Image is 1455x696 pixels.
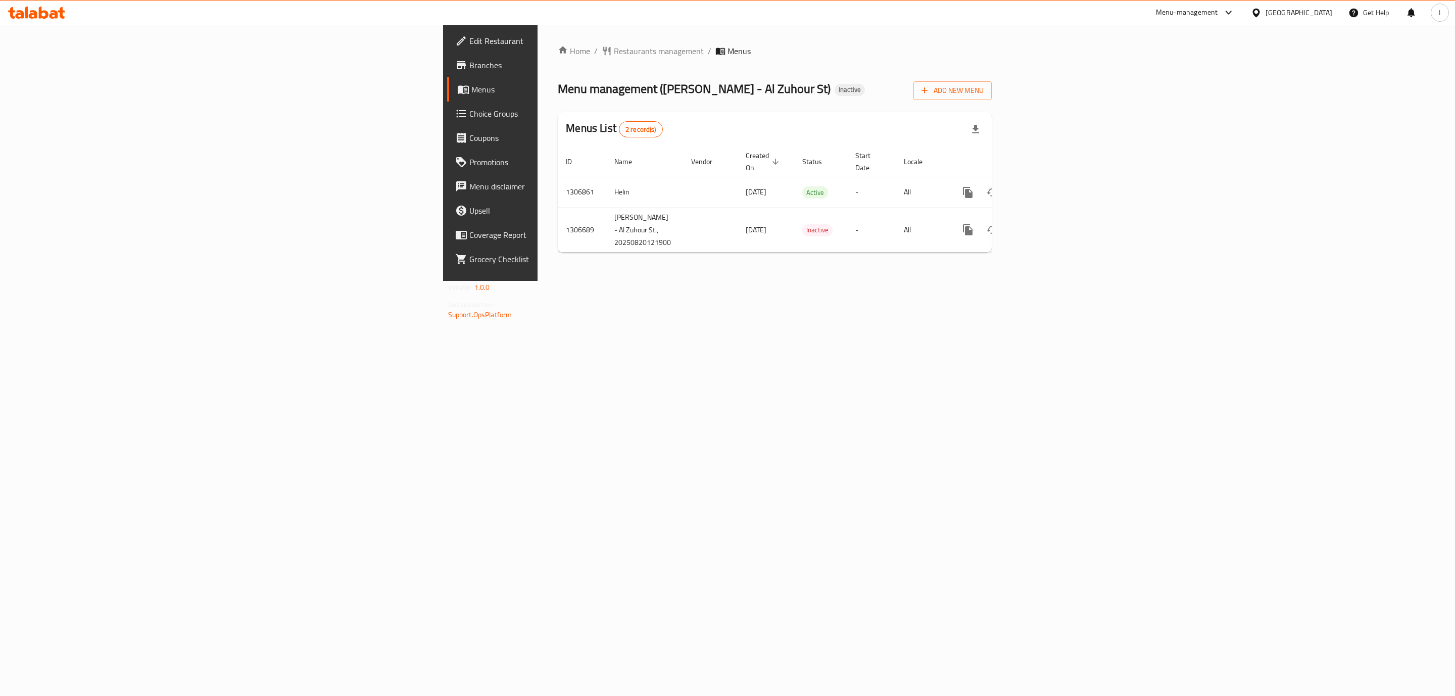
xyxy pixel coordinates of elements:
[948,146,1061,177] th: Actions
[802,186,828,198] div: Active
[956,180,980,205] button: more
[980,218,1004,242] button: Change Status
[802,224,833,236] span: Inactive
[746,150,782,174] span: Created On
[896,208,948,252] td: All
[835,84,865,96] div: Inactive
[469,156,678,168] span: Promotions
[746,185,766,198] span: [DATE]
[447,29,686,53] a: Edit Restaurant
[558,146,1061,253] table: enhanced table
[469,253,678,265] span: Grocery Checklist
[802,156,835,168] span: Status
[922,84,984,97] span: Add New Menu
[980,180,1004,205] button: Change Status
[447,53,686,77] a: Branches
[558,77,831,100] span: Menu management ( [PERSON_NAME] - Al Zuhour St )
[469,59,678,71] span: Branches
[474,281,490,294] span: 1.0.0
[447,102,686,126] a: Choice Groups
[447,77,686,102] a: Menus
[469,35,678,47] span: Edit Restaurant
[913,81,992,100] button: Add New Menu
[448,308,512,321] a: Support.OpsPlatform
[447,150,686,174] a: Promotions
[619,125,662,134] span: 2 record(s)
[956,218,980,242] button: more
[447,223,686,247] a: Coverage Report
[448,281,473,294] span: Version:
[727,45,751,57] span: Menus
[447,174,686,198] a: Menu disclaimer
[566,156,585,168] span: ID
[963,117,988,141] div: Export file
[847,177,896,208] td: -
[904,156,936,168] span: Locale
[469,108,678,120] span: Choice Groups
[447,198,686,223] a: Upsell
[855,150,884,174] span: Start Date
[691,156,725,168] span: Vendor
[447,247,686,271] a: Grocery Checklist
[469,205,678,217] span: Upsell
[448,298,495,311] span: Get support on:
[558,45,992,57] nav: breadcrumb
[619,121,663,137] div: Total records count
[746,223,766,236] span: [DATE]
[469,229,678,241] span: Coverage Report
[835,85,865,94] span: Inactive
[802,187,828,198] span: Active
[471,83,678,95] span: Menus
[566,121,662,137] h2: Menus List
[896,177,948,208] td: All
[708,45,711,57] li: /
[469,132,678,144] span: Coupons
[614,156,645,168] span: Name
[469,180,678,192] span: Menu disclaimer
[847,208,896,252] td: -
[447,126,686,150] a: Coupons
[1156,7,1218,19] div: Menu-management
[1266,7,1332,18] div: [GEOGRAPHIC_DATA]
[1439,7,1440,18] span: l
